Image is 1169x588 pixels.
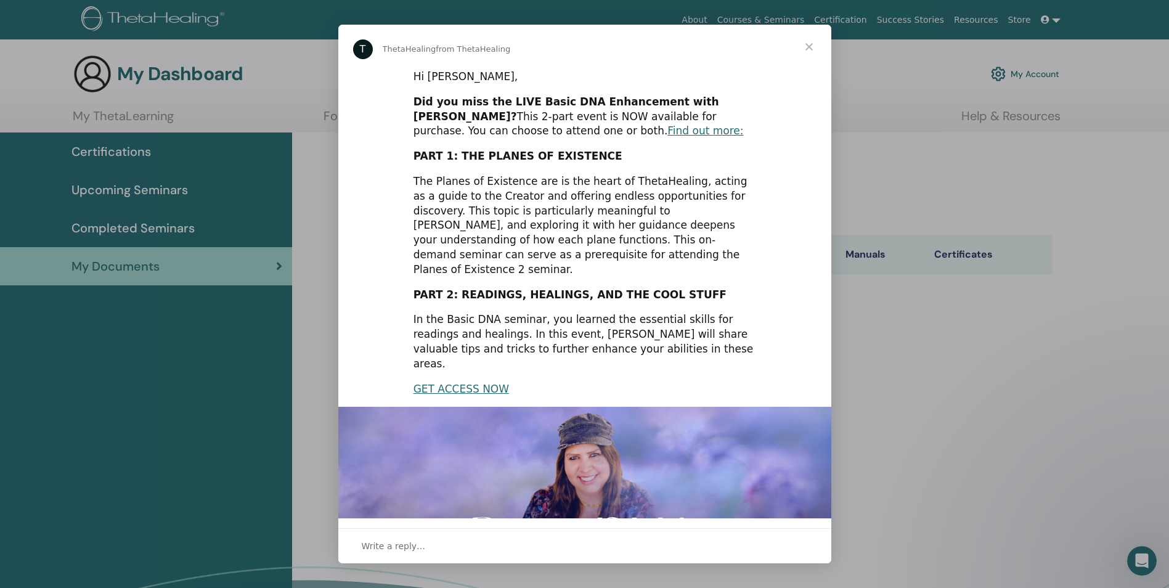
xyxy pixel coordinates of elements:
[383,44,436,54] span: ThetaHealing
[413,150,622,162] b: PART 1: THE PLANES OF EXISTENCE
[413,95,756,139] div: This 2-part event is NOW available for purchase. You can choose to attend one or both.
[413,288,727,301] b: PART 2: READINGS, HEALINGS, AND THE COOL STUFF
[362,538,426,554] span: Write a reply…
[338,528,831,563] div: Open conversation and reply
[413,174,756,277] div: The Planes of Existence are is the heart of ThetaHealing, acting as a guide to the Creator and of...
[413,96,719,123] b: Did you miss the LIVE Basic DNA Enhancement with [PERSON_NAME]?
[413,383,509,395] a: GET ACCESS NOW
[787,25,831,69] span: Close
[667,125,743,137] a: Find out more:
[353,39,373,59] div: Profile image for ThetaHealing
[436,44,510,54] span: from ThetaHealing
[413,312,756,371] div: In the Basic DNA seminar, you learned the essential skills for readings and healings. In this eve...
[413,70,756,84] div: Hi [PERSON_NAME],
